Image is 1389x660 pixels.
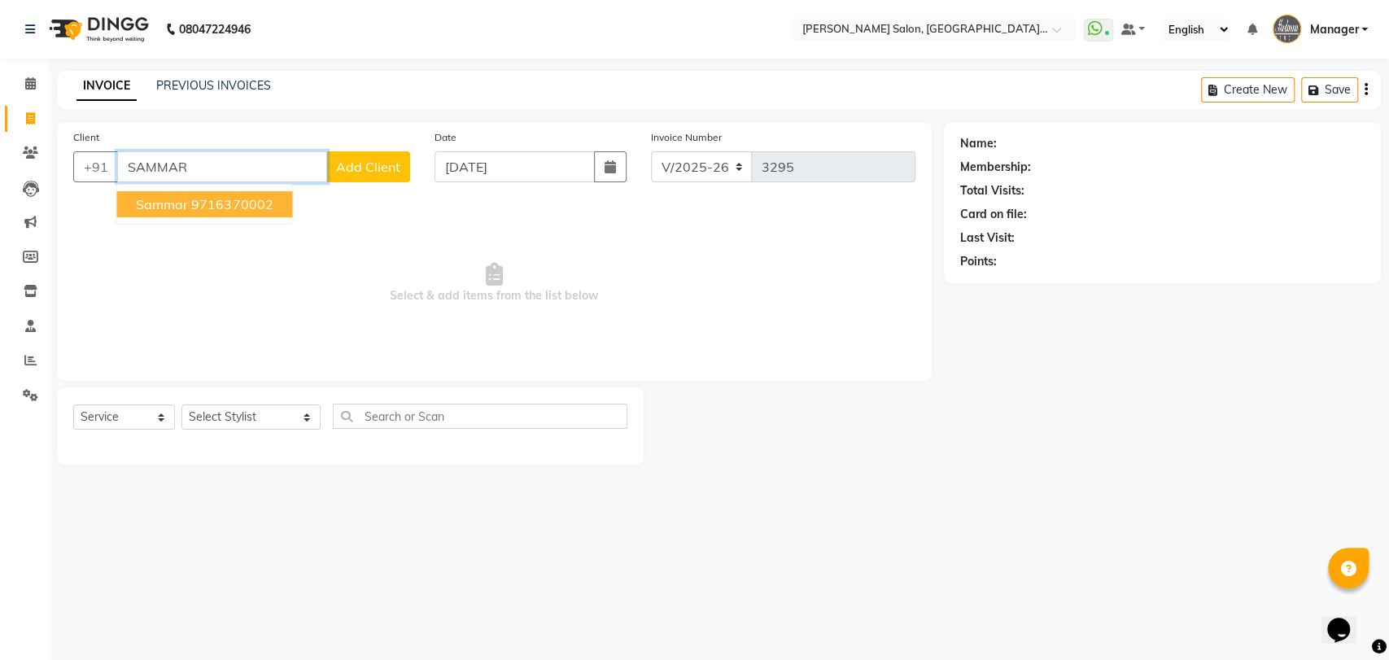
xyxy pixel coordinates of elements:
iframe: chat widget [1321,595,1373,644]
button: Save [1301,77,1358,103]
button: +91 [73,151,119,182]
button: Add Client [326,151,410,182]
input: Search or Scan [333,404,628,429]
a: INVOICE [76,72,137,101]
b: 08047224946 [179,7,251,52]
img: logo [41,7,153,52]
div: Last Visit: [960,229,1015,247]
span: Select & add items from the list below [73,202,915,365]
img: Manager [1273,15,1301,43]
a: PREVIOUS INVOICES [156,78,271,93]
div: Total Visits: [960,182,1024,199]
div: Card on file: [960,206,1027,223]
label: Date [435,130,456,145]
label: Invoice Number [651,130,722,145]
span: Manager [1309,21,1358,38]
label: Client [73,130,99,145]
div: Membership: [960,159,1031,176]
ngb-highlight: 9716370002 [191,196,273,212]
span: sammar [136,196,188,212]
button: Create New [1201,77,1295,103]
input: Search by Name/Mobile/Email/Code [117,151,327,182]
span: Add Client [336,159,400,175]
div: Points: [960,253,997,270]
div: Name: [960,135,997,152]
